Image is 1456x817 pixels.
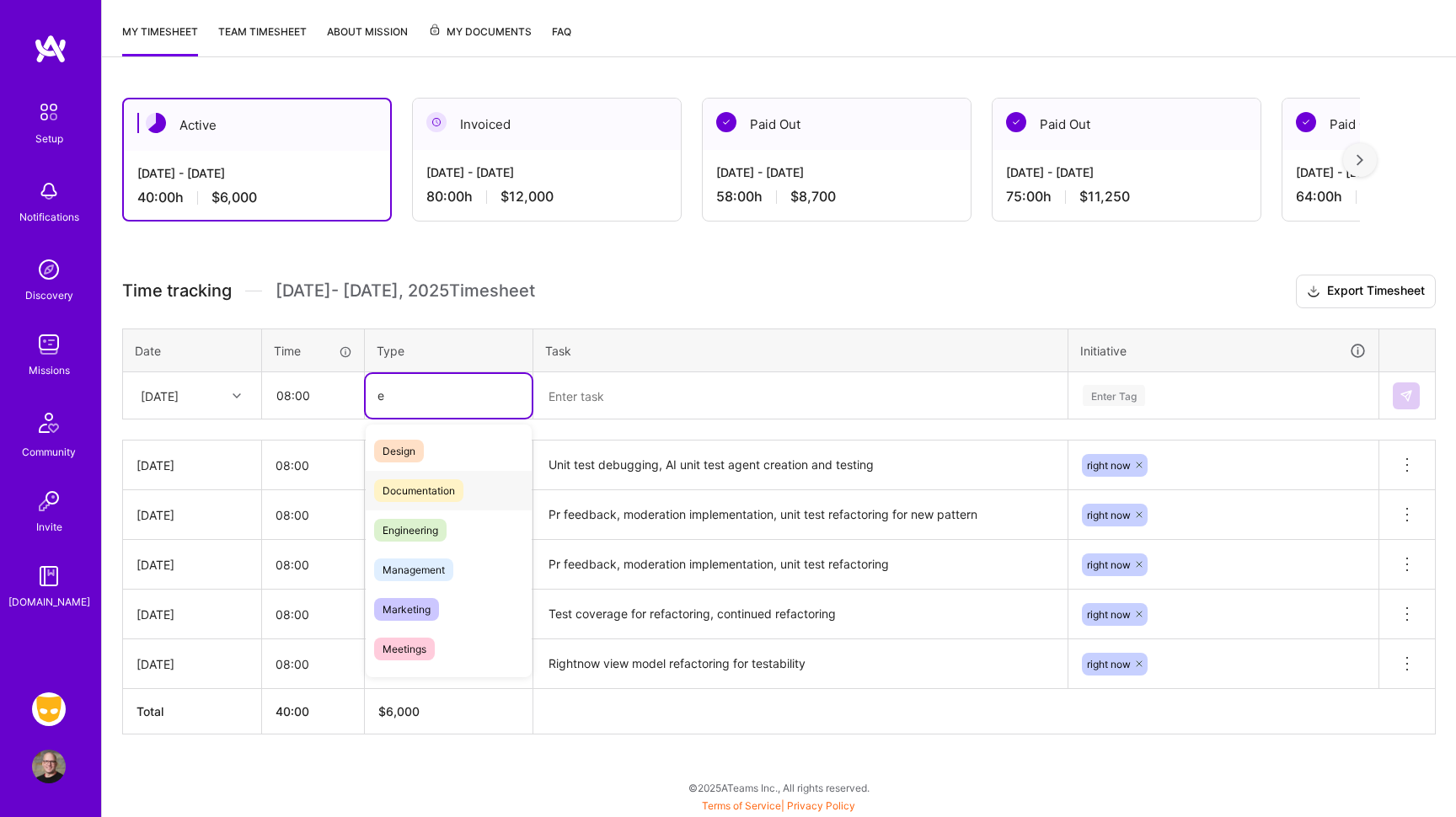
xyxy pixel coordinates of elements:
a: FAQ [552,23,571,56]
div: [DATE] [136,606,248,623]
input: HH:MM [263,373,363,418]
span: | [702,799,855,812]
i: icon Download [1307,283,1320,301]
div: [DATE] [136,556,248,574]
img: discovery [32,253,66,286]
span: $8,700 [790,188,836,206]
input: HH:MM [262,443,364,488]
span: Time tracking [122,280,232,302]
div: 58:00 h [716,188,957,206]
span: Meetings [374,638,435,660]
img: setup [31,94,67,130]
div: Notifications [19,208,79,226]
span: $11,250 [1079,188,1130,206]
div: [DATE] - [DATE] [716,163,957,181]
a: My Documents [428,23,532,56]
input: HH:MM [262,642,364,686]
a: Grindr: Mobile + BE + Cloud [28,692,70,726]
img: Invoiced [426,112,447,132]
div: 80:00 h [426,188,667,206]
a: Terms of Service [702,799,781,812]
span: right now [1087,509,1131,521]
span: Management [374,558,453,581]
textarea: Rightnow view model refactoring for testability [535,641,1066,687]
span: $12,000 [500,188,554,206]
img: Submit [1400,389,1413,403]
img: Active [146,113,166,133]
textarea: Pr feedback, moderation implementation, unit test refactoring [535,542,1066,588]
img: User Avatar [32,750,66,783]
div: Enter Tag [1083,382,1145,408]
div: Community [22,443,76,461]
div: Invoiced [413,99,681,150]
th: Total [123,689,262,734]
img: Paid Out [1006,112,1026,132]
span: right now [1087,558,1131,571]
div: Paid Out [993,99,1261,150]
textarea: Test coverage for refactoring, continued refactoring [535,591,1066,638]
div: Initiative [1080,341,1367,360]
th: Date [123,328,262,372]
div: [DATE] [136,655,248,673]
div: [DATE] - [DATE] [137,164,377,182]
a: Privacy Policy [787,799,855,812]
span: My Documents [428,23,532,41]
div: © 2025 ATeams Inc., All rights reserved. [101,766,1456,809]
img: Community [29,403,69,443]
div: [DATE] [136,457,248,474]
img: Invite [32,484,66,518]
a: Team timesheet [218,23,307,56]
th: 40:00 [262,689,365,734]
div: [DATE] - [DATE] [1006,163,1247,181]
div: Time [274,342,352,360]
span: right now [1087,658,1131,670]
i: icon Chevron [233,392,241,400]
div: 40:00 h [137,189,377,206]
div: [DATE] [136,506,248,524]
a: User Avatar [28,750,70,783]
img: right [1357,154,1363,166]
a: About Mission [327,23,408,56]
span: right now [1087,459,1131,472]
div: Discovery [25,286,73,304]
div: [DATE] [141,387,179,404]
img: Grindr: Mobile + BE + Cloud [32,692,66,726]
div: Invite [36,518,62,536]
div: Active [124,99,390,151]
span: [DATE] - [DATE] , 2025 Timesheet [276,280,535,302]
div: Paid Out [703,99,971,150]
span: Documentation [374,479,463,502]
th: Type [365,328,533,372]
span: Design [374,440,424,462]
span: Marketing [374,598,439,621]
div: Missions [29,361,70,379]
img: teamwork [32,328,66,361]
input: HH:MM [262,542,364,587]
span: right now [1087,608,1131,621]
textarea: Unit test debugging, AI unit test agent creation and testing [535,442,1066,489]
img: Paid Out [716,112,736,132]
span: Engineering [374,519,447,542]
span: $6,000 [211,189,257,206]
img: logo [34,34,67,64]
div: [DATE] - [DATE] [426,163,667,181]
div: 75:00 h [1006,188,1247,206]
input: HH:MM [262,592,364,637]
span: $ 6,000 [378,704,420,718]
img: Paid Out [1296,112,1316,132]
a: My timesheet [122,23,198,56]
img: bell [32,174,66,208]
img: guide book [32,559,66,593]
div: Setup [35,130,63,147]
th: Task [533,328,1068,372]
input: HH:MM [262,493,364,537]
div: [DOMAIN_NAME] [8,593,90,611]
button: Export Timesheet [1296,275,1436,308]
textarea: Pr feedback, moderation implementation, unit test refactoring for new pattern [535,492,1066,538]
